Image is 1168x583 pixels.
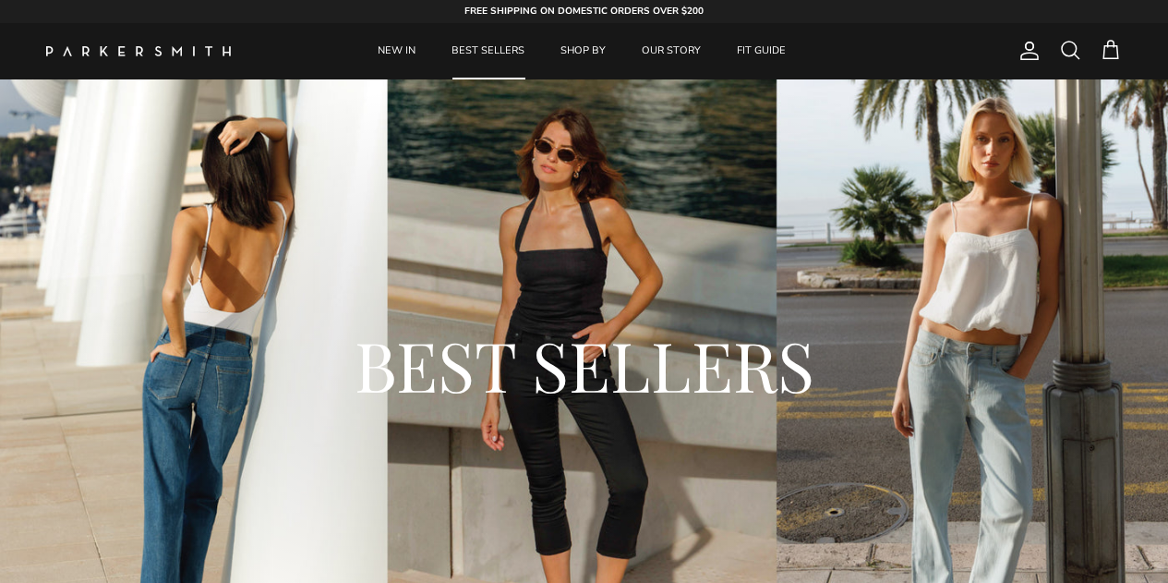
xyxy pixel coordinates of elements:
a: Account [1011,40,1041,62]
img: Parker Smith [46,46,231,56]
div: Primary [275,23,889,79]
a: SHOP BY [544,23,622,79]
a: OUR STORY [625,23,717,79]
a: BEST SELLERS [435,23,541,79]
a: NEW IN [361,23,432,79]
a: FIT GUIDE [720,23,802,79]
strong: FREE SHIPPING ON DOMESTIC ORDERS OVER $200 [464,5,704,18]
h2: BEST SELLERS [102,321,1066,409]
